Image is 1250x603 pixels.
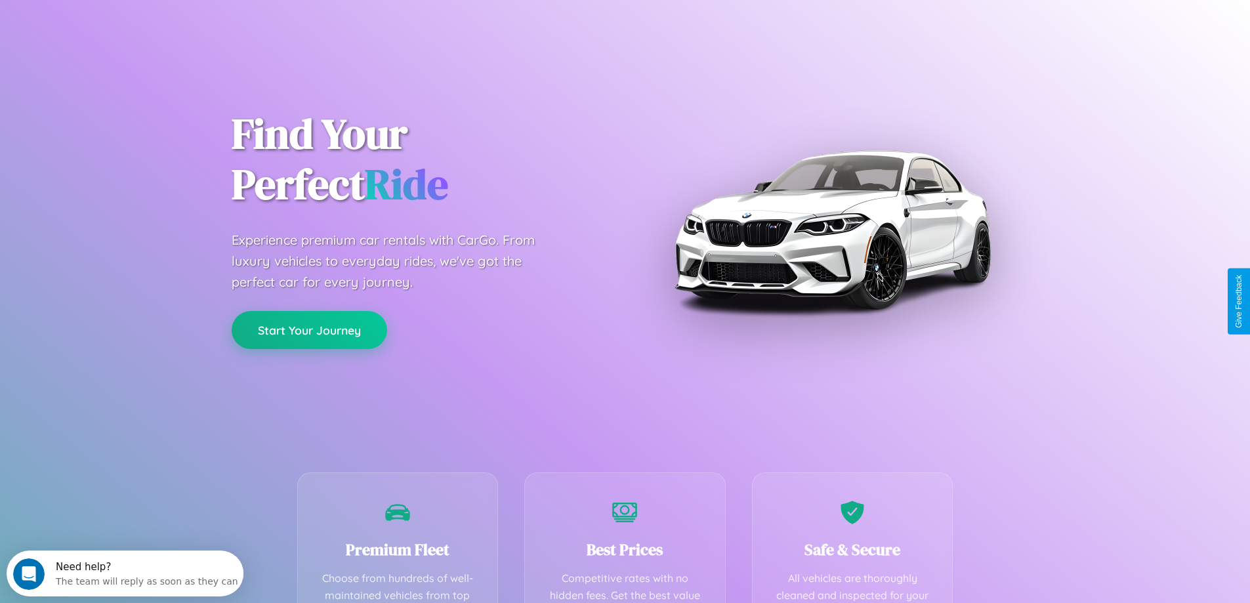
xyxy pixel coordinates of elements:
img: Premium BMW car rental vehicle [668,66,996,394]
h1: Find Your Perfect [232,109,606,210]
div: The team will reply as soon as they can [49,22,232,35]
h3: Best Prices [545,539,705,560]
span: Ride [365,156,448,213]
iframe: Intercom live chat discovery launcher [7,551,243,596]
h3: Premium Fleet [318,539,478,560]
button: Start Your Journey [232,311,387,349]
p: Experience premium car rentals with CarGo. From luxury vehicles to everyday rides, we've got the ... [232,230,560,293]
div: Open Intercom Messenger [5,5,244,41]
h3: Safe & Secure [772,539,933,560]
div: Need help? [49,11,232,22]
iframe: Intercom live chat [13,558,45,590]
div: Give Feedback [1234,275,1243,328]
